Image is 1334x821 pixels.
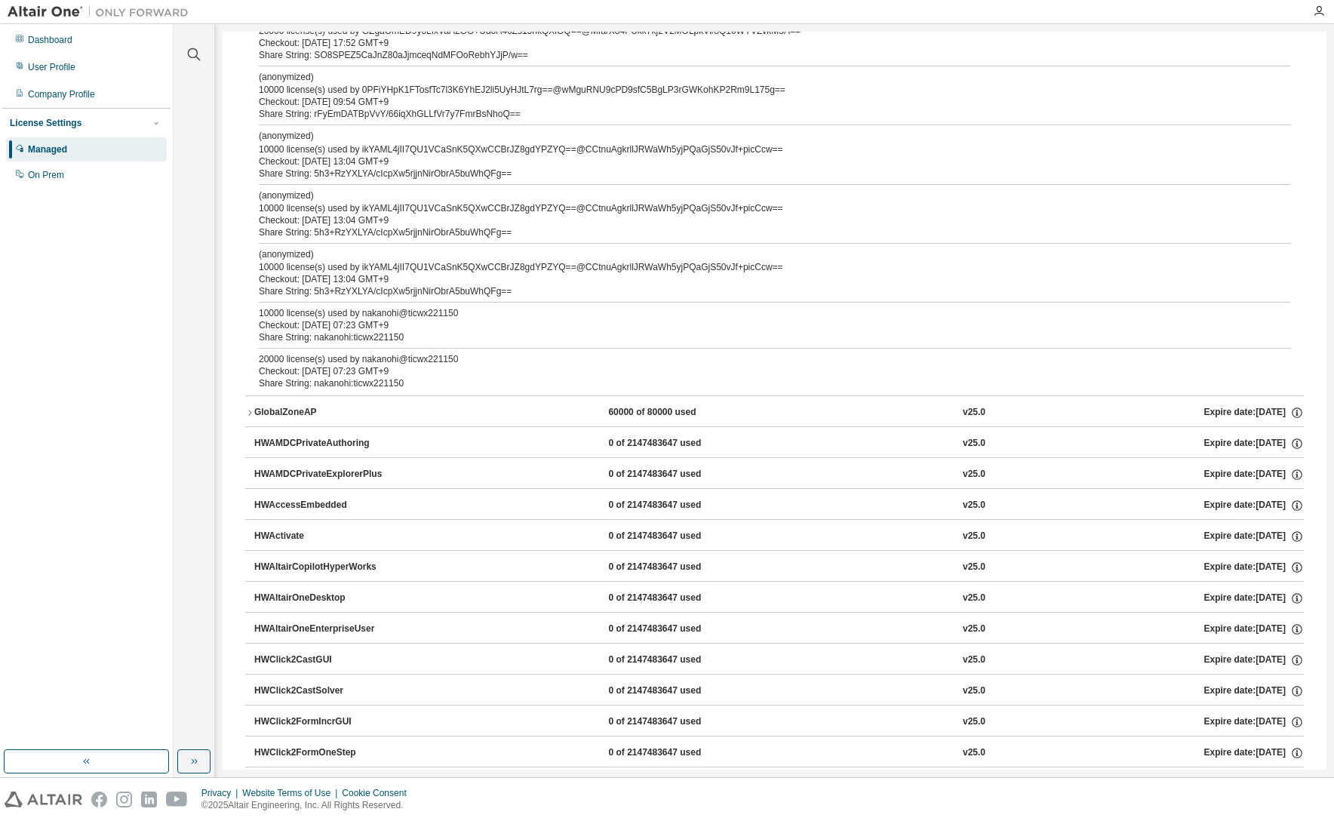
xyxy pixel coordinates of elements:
div: HWClick2FormOneStep [254,746,390,760]
div: Expire date: [DATE] [1203,715,1303,729]
p: (anonymized) [259,130,1254,143]
button: HWClick2FormOneStep0 of 2147483647 usedv25.0Expire date:[DATE] [254,736,1304,770]
div: v25.0 [963,530,985,543]
div: 0 of 2147483647 used [608,437,744,450]
div: Share String: SO8SPEZ5CaJnZ80aJjmceqNdMFOoRebhYJjP/w== [259,49,1254,61]
div: Expire date: [DATE] [1203,623,1303,636]
div: HWAltairCopilotHyperWorks [254,561,390,574]
img: altair_logo.svg [5,792,82,807]
button: HWAltairOneEnterpriseUser0 of 2147483647 usedv25.0Expire date:[DATE] [254,613,1304,646]
button: HWAltairCopilotHyperWorks0 of 2147483647 usedv25.0Expire date:[DATE] [254,551,1304,584]
div: 0 of 2147483647 used [608,468,744,481]
div: 10000 license(s) used by nakanohi@ticwx221150 [259,307,1254,319]
div: 20000 license(s) used by nakanohi@ticwx221150 [259,353,1254,365]
img: linkedin.svg [141,792,157,807]
div: Share String: 5h3+RzYXLYA/cIcpXw5rjjnNirObrA5buWhQFg== [259,226,1254,238]
div: Checkout: [DATE] 13:04 GMT+9 [259,273,1254,285]
button: HWClick2CastSolver0 of 2147483647 usedv25.0Expire date:[DATE] [254,675,1304,708]
div: v25.0 [963,684,985,698]
div: Website Terms of Use [242,787,342,799]
button: HWActivate0 of 2147483647 usedv25.0Expire date:[DATE] [254,520,1304,553]
div: HWClick2FormIncrGUI [254,715,390,729]
div: HWClick2CastGUI [254,653,390,667]
div: 0 of 2147483647 used [608,653,744,667]
div: 10000 license(s) used by ikYAML4jII7QU1VCaSnK5QXwCCBrJZ8gdYPZYQ==@CCtnuAgkrllJRWaWh5yjPQaGjS50vJf... [259,130,1254,155]
div: 0 of 2147483647 used [608,592,744,605]
div: v25.0 [963,406,985,420]
div: v25.0 [963,468,985,481]
div: Share String: nakanohi:ticwx221150 [259,331,1254,343]
div: Expire date: [DATE] [1203,561,1303,574]
div: v25.0 [963,561,985,574]
div: 0 of 2147483647 used [608,715,744,729]
p: (anonymized) [259,189,1254,202]
p: © 2025 Altair Engineering, Inc. All Rights Reserved. [201,799,416,812]
div: HWAMDCPrivateExplorerPlus [254,468,390,481]
div: Checkout: [DATE] 07:23 GMT+9 [259,319,1254,331]
button: HWAMDCPrivateAuthoring0 of 2147483647 usedv25.0Expire date:[DATE] [254,427,1304,460]
div: v25.0 [963,653,985,667]
div: Expire date: [DATE] [1203,468,1303,481]
p: (anonymized) [259,248,1254,261]
div: 0 of 2147483647 used [608,684,744,698]
button: HWAccessEmbedded0 of 2147483647 usedv25.0Expire date:[DATE] [254,489,1304,522]
button: HWAMDCPrivateExplorerPlus0 of 2147483647 usedv25.0Expire date:[DATE] [254,458,1304,491]
div: Expire date: [DATE] [1203,746,1303,760]
div: HWAltairOneDesktop [254,592,390,605]
div: Share String: rFyEmDATBpVvY/66iqXhGLLfVr7y7FmrBsNhoQ== [259,108,1254,120]
div: Checkout: [DATE] 13:04 GMT+9 [259,214,1254,226]
img: youtube.svg [166,792,188,807]
div: HWActivate [254,530,390,543]
div: Managed [28,143,67,155]
div: License Settings [10,117,81,129]
div: HWAltairOneEnterpriseUser [254,623,390,636]
div: 0 of 2147483647 used [608,623,744,636]
div: Expire date: [DATE] [1203,437,1303,450]
div: HWClick2CastSolver [254,684,390,698]
div: Checkout: [DATE] 17:52 GMT+9 [259,37,1254,49]
div: Company Profile [28,88,95,100]
div: v25.0 [963,715,985,729]
div: Share String: 5h3+RzYXLYA/cIcpXw5rjjnNirObrA5buWhQFg== [259,285,1254,297]
div: User Profile [28,61,75,73]
div: Dashboard [28,34,72,46]
div: Expire date: [DATE] [1203,684,1303,698]
div: v25.0 [963,499,985,512]
div: Share String: 5h3+RzYXLYA/cIcpXw5rjjnNirObrA5buWhQFg== [259,168,1254,180]
div: Checkout: [DATE] 07:23 GMT+9 [259,365,1254,377]
div: 0 of 2147483647 used [608,746,744,760]
div: v25.0 [963,592,985,605]
div: 0 of 2147483647 used [608,561,744,574]
div: HWAMDCPrivateAuthoring [254,437,390,450]
div: Cookie Consent [342,787,415,799]
div: v25.0 [963,437,985,450]
div: 0 of 2147483647 used [608,530,744,543]
button: HWClick2CastGUI0 of 2147483647 usedv25.0Expire date:[DATE] [254,644,1304,677]
button: HWClick2FormIncrGUI0 of 2147483647 usedv25.0Expire date:[DATE] [254,706,1304,739]
div: Privacy [201,787,242,799]
img: facebook.svg [91,792,107,807]
div: Expire date: [DATE] [1203,592,1303,605]
div: Expire date: [DATE] [1203,530,1303,543]
img: Altair One [8,5,196,20]
div: On Prem [28,169,64,181]
div: HWAccessEmbedded [254,499,390,512]
div: v25.0 [963,746,985,760]
div: 0 of 2147483647 used [608,499,744,512]
div: Share String: nakanohi:ticwx221150 [259,377,1254,389]
div: 10000 license(s) used by ikYAML4jII7QU1VCaSnK5QXwCCBrJZ8gdYPZYQ==@CCtnuAgkrllJRWaWh5yjPQaGjS50vJf... [259,248,1254,273]
div: Expire date: [DATE] [1203,653,1303,667]
div: 60000 of 80000 used [608,406,744,420]
div: Expire date: [DATE] [1204,406,1304,420]
div: v25.0 [963,623,985,636]
div: Checkout: [DATE] 09:54 GMT+9 [259,96,1254,108]
p: (anonymized) [259,71,1254,84]
button: HWClick2MoldGUI0 of 2147483647 usedv25.0Expire date:[DATE] [254,767,1304,801]
div: GlobalZoneAP [254,406,390,420]
button: HWAltairOneDesktop0 of 2147483647 usedv25.0Expire date:[DATE] [254,582,1304,615]
button: GlobalZoneAP60000 of 80000 usedv25.0Expire date:[DATE] [245,396,1304,429]
div: Expire date: [DATE] [1203,499,1303,512]
img: instagram.svg [116,792,132,807]
div: 10000 license(s) used by ikYAML4jII7QU1VCaSnK5QXwCCBrJZ8gdYPZYQ==@CCtnuAgkrllJRWaWh5yjPQaGjS50vJf... [259,189,1254,214]
div: 10000 license(s) used by 0PFiYHpK1FTosfTc7l3K6YhEJ2li5UyHJtL7rg==@wMguRNU9cPD9sfC5BgLP3rGWKohKP2R... [259,71,1254,96]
